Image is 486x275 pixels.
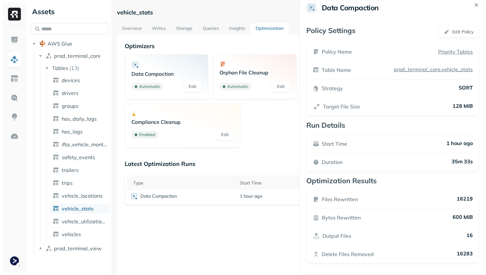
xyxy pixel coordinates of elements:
p: Output Files [322,232,351,240]
p: 16283 [457,250,473,258]
h2: Data Compaction [322,3,379,12]
button: Edit Policy [438,26,479,38]
p: Strategy [322,84,343,92]
p: prod_terminal_core.vehicle_stats [392,66,473,73]
p: Optimization Results [306,176,479,185]
p: Policy Settings [306,26,355,38]
p: Policy Name [322,48,352,56]
p: Delete Files Removed [322,250,374,258]
p: 1 hour ago [446,140,473,148]
a: Priority Tables [438,48,473,56]
p: 16 [466,232,473,240]
p: Duration [322,158,343,166]
p: 16219 [457,195,473,203]
p: 600 MiB [453,214,473,221]
p: 128 MiB [453,103,473,110]
p: SORT [459,84,473,92]
p: 35m 33s [452,158,473,166]
p: Run Details [306,121,479,130]
p: Files Rewritten [322,195,358,203]
a: prod_terminal_core.vehicle_stats [391,66,473,73]
p: Table Name [322,66,351,74]
p: Start Time [322,140,347,148]
p: Target File Size [323,103,360,110]
p: Bytes Rewritten [322,214,361,221]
